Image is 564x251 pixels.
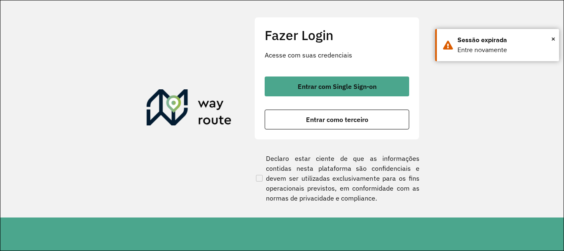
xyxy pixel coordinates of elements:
img: Roteirizador AmbevTech [147,89,232,129]
button: Close [551,33,555,45]
label: Declaro estar ciente de que as informações contidas nesta plataforma são confidenciais e devem se... [254,153,419,203]
h2: Fazer Login [265,27,409,43]
button: button [265,110,409,129]
span: × [551,33,555,45]
p: Acesse com suas credenciais [265,50,409,60]
span: Entrar com Single Sign-on [298,83,377,90]
span: Entrar como terceiro [306,116,368,123]
button: button [265,76,409,96]
div: Sessão expirada [457,35,553,45]
div: Entre novamente [457,45,553,55]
